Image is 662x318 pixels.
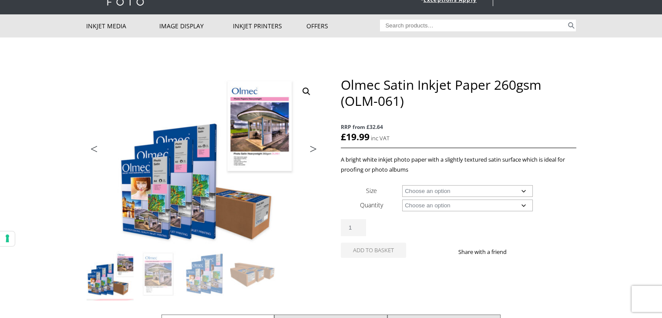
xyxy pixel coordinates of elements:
[366,186,377,195] label: Size
[538,248,545,255] img: email sharing button
[182,251,229,298] img: Olmec Satin Inkjet Paper 260gsm (OLM-061) - Image 3
[341,243,406,258] button: Add to basket
[87,251,134,298] img: Olmec Satin Inkjet Paper 260gsm (OLM-061)
[159,14,233,37] a: Image Display
[341,219,366,236] input: Product quantity
[380,20,566,31] input: Search products…
[233,14,306,37] a: Inkjet Printers
[134,251,181,298] img: Olmec Satin Inkjet Paper 260gsm (OLM-061) - Image 2
[306,14,380,37] a: Offers
[458,247,517,257] p: Share with a friend
[341,131,370,143] bdi: 19.99
[341,155,576,175] p: A bright white inkjet photo paper with a slightly textured satin surface which is ideal for proof...
[360,201,383,209] label: Quantity
[341,131,346,143] span: £
[341,122,576,132] span: RRP from £32.64
[341,77,576,109] h1: Olmec Satin Inkjet Paper 260gsm (OLM-061)
[299,84,314,99] a: View full-screen image gallery
[566,20,576,31] button: Search
[86,14,160,37] a: Inkjet Media
[517,248,524,255] img: facebook sharing button
[230,251,277,298] img: Olmec Satin Inkjet Paper 260gsm (OLM-061) - Image 4
[528,248,534,255] img: twitter sharing button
